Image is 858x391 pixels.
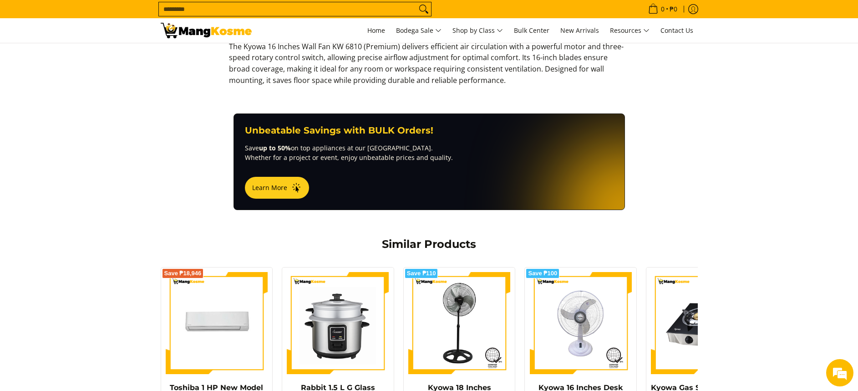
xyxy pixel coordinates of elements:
[229,237,630,251] h2: Similar Products
[245,125,614,136] h3: Unbeatable Savings with BULK Orders!
[367,26,385,35] span: Home
[560,26,599,35] span: New Arrivals
[363,18,390,43] a: Home
[391,18,446,43] a: Bodega Sale
[509,18,554,43] a: Bulk Center
[556,18,604,43] a: New Arrivals
[261,18,698,43] nav: Main Menu
[229,41,630,95] p: The Kyowa 16 Inches Wall Fan KW 6810 (Premium) delivers efficient air circulation with a powerful...
[287,272,389,375] img: https://mangkosme.com/products/rabbit-1-5-l-g-glass-lid-with-steamer-rice-cooker-silver-class-a
[605,18,654,43] a: Resources
[396,25,442,36] span: Bodega Sale
[660,6,666,12] span: 0
[610,25,650,36] span: Resources
[161,23,252,38] img: Kyowa 16-Inch Wall Fan - Blue (Premium) l Mang Kosme
[407,271,436,276] span: Save ₱110
[529,272,632,375] img: Kyowa 16 Inches Desk Fan, KW-6704 (Premium)
[452,25,503,36] span: Shop by Class
[416,2,431,16] button: Search
[528,271,557,276] span: Save ₱100
[645,4,680,14] span: •
[245,177,309,199] button: Learn More
[660,26,693,35] span: Contact Us
[259,144,291,152] strong: up to 50%
[514,26,549,35] span: Bulk Center
[448,18,508,43] a: Shop by Class
[164,271,202,276] span: Save ₱18,946
[668,6,679,12] span: ₱0
[166,272,268,375] img: Toshiba 1 HP New Model Split-Type Inverter Air Conditioner (Class A)
[245,143,614,162] p: Save on top appliances at our [GEOGRAPHIC_DATA]. Whether for a project or event, enjoy unbeatable...
[229,22,630,95] div: Description
[408,272,511,375] img: Kyowa 18 Inches Industrial Stand Fan, KW-6547 (Premium)
[656,18,698,43] a: Contact Us
[234,113,625,210] a: Unbeatable Savings with BULK Orders! Saveup to 50%on top appliances at our [GEOGRAPHIC_DATA]. Whe...
[651,272,753,375] img: kyowa-tempered-glass-single-gas-burner-full-view-mang-kosme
